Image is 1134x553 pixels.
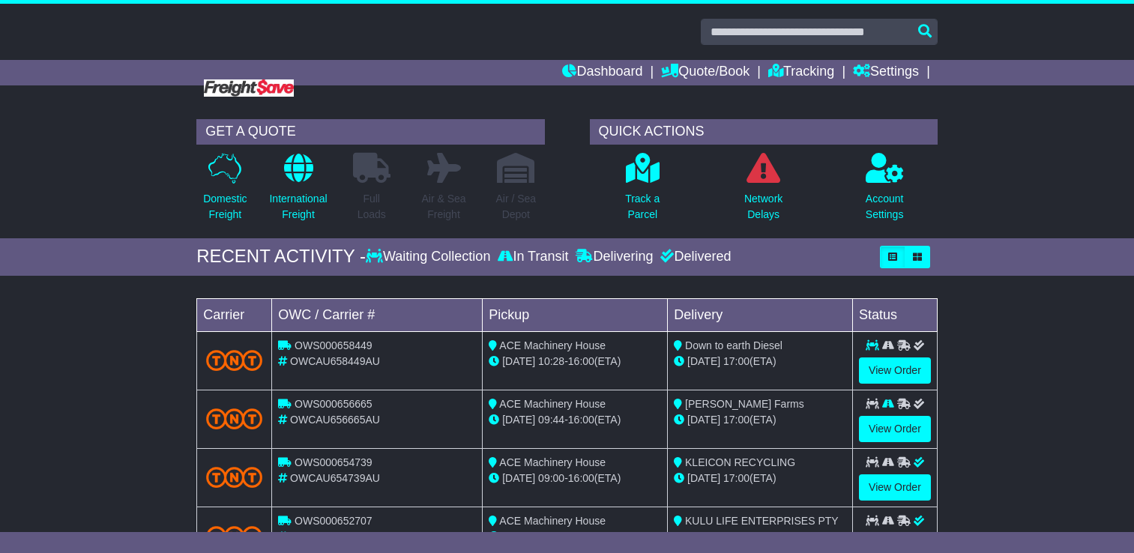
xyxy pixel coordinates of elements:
span: KLEICON RECYCLING [685,456,795,468]
p: Air & Sea Freight [421,191,465,223]
span: OWCAU658449AU [290,355,380,367]
div: - (ETA) [489,471,661,486]
span: ACE Machinery House [499,398,606,410]
span: 17:00 [568,531,594,543]
p: Full Loads [353,191,390,223]
img: TNT_Domestic.png [206,467,262,487]
a: Tracking [768,60,834,85]
span: Down to earth Diesel [685,339,782,351]
a: Quote/Book [661,60,750,85]
span: 17:00 [723,414,750,426]
span: [DATE] [687,355,720,367]
p: Network Delays [744,191,782,223]
div: - (ETA) [489,529,661,545]
td: Carrier [197,298,272,331]
span: 12:07 [538,531,564,543]
a: DomesticFreight [202,152,247,231]
div: - (ETA) [489,354,661,369]
td: Pickup [483,298,668,331]
div: In Transit [494,249,572,265]
span: 09:44 [538,414,564,426]
span: OWS000654739 [295,456,373,468]
div: (ETA) [674,471,846,486]
p: Domestic Freight [203,191,247,223]
span: 17:00 [723,472,750,484]
img: TNT_Domestic.png [206,350,262,370]
a: Settings [853,60,919,85]
div: (ETA) [674,354,846,369]
div: Delivered [657,249,731,265]
span: OWS000652707 [295,515,373,527]
span: 16:00 [568,355,594,367]
a: Track aParcel [624,152,660,231]
span: [DATE] [502,414,535,426]
div: Waiting Collection [366,249,494,265]
span: OWCAU654739AU [290,472,380,484]
div: GET A QUOTE [196,119,544,145]
div: (ETA) [674,412,846,428]
td: OWC / Carrier # [272,298,483,331]
span: OWCAU652707AU [290,531,380,543]
span: [DATE] [502,355,535,367]
span: 10:28 [538,355,564,367]
span: OWS000656665 [295,398,373,410]
a: InternationalFreight [268,152,328,231]
span: OWCAU656665AU [290,414,380,426]
div: RECENT ACTIVITY - [196,246,366,268]
span: [DATE] [687,414,720,426]
img: TNT_Domestic.png [206,408,262,429]
p: Account Settings [866,191,904,223]
a: View Order [859,416,931,442]
img: Freight Save [204,79,294,97]
span: [PERSON_NAME] Farms [685,398,804,410]
a: NetworkDelays [744,152,783,231]
div: Delivering [572,249,657,265]
span: 16:00 [568,414,594,426]
span: [DATE] [687,472,720,484]
div: QUICK ACTIONS [590,119,938,145]
span: KULU LIFE ENTERPRISES PTY LTD [674,515,838,543]
a: View Order [859,357,931,384]
span: [DATE] [502,531,535,543]
span: OWS000658449 [295,339,373,351]
a: View Order [859,474,931,501]
a: AccountSettings [865,152,905,231]
p: Air / Sea Depot [495,191,536,223]
span: 17:00 [723,355,750,367]
span: 09:00 [538,472,564,484]
p: International Freight [269,191,327,223]
p: Track a Parcel [625,191,660,223]
a: Dashboard [562,60,642,85]
span: ACE Machinery House [499,456,606,468]
span: ACE Machinery House [499,515,606,527]
span: 16:00 [568,472,594,484]
span: ACE Machinery House [499,339,606,351]
img: TNT_Domestic.png [206,526,262,546]
td: Status [853,298,938,331]
span: [DATE] [502,472,535,484]
td: Delivery [668,298,853,331]
div: - (ETA) [489,412,661,428]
